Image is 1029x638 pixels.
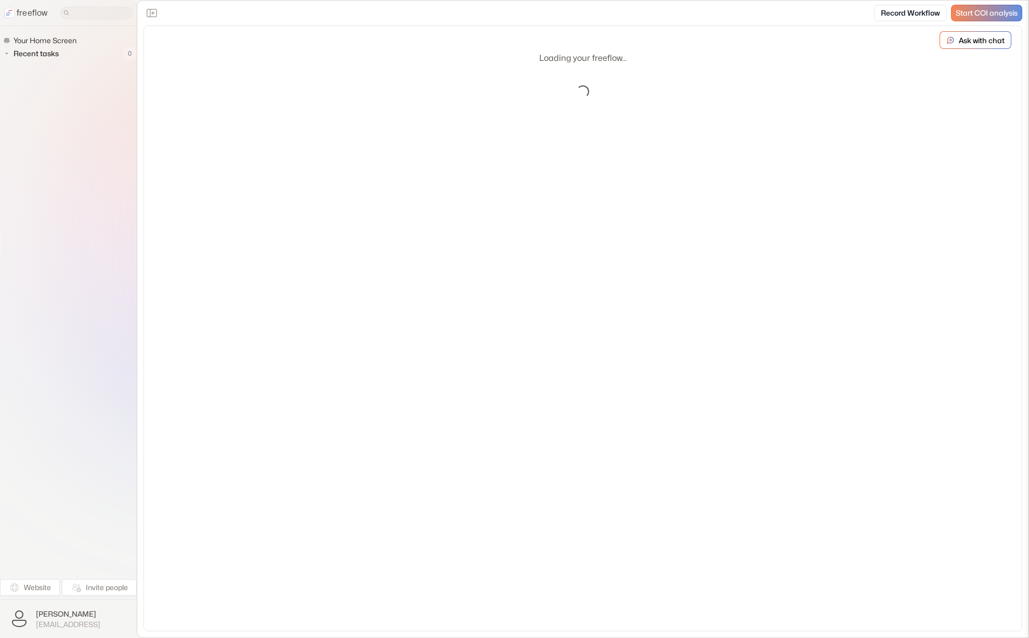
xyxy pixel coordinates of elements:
[36,620,100,629] span: [EMAIL_ADDRESS]
[539,52,627,65] p: Loading your freeflow...
[11,48,62,59] span: Recent tasks
[956,9,1018,18] span: Start COI analysis
[123,47,137,60] span: 0
[3,47,63,60] button: Recent tasks
[959,35,1005,46] p: Ask with chat
[951,5,1022,21] a: Start COI analysis
[11,35,80,46] span: Your Home Screen
[17,7,48,19] p: freeflow
[6,606,131,632] button: [PERSON_NAME][EMAIL_ADDRESS]
[874,5,947,21] a: Record Workflow
[62,579,137,596] button: Invite people
[4,7,48,19] a: freeflow
[3,34,81,47] a: Your Home Screen
[144,5,160,21] button: Close the sidebar
[36,609,100,619] span: [PERSON_NAME]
